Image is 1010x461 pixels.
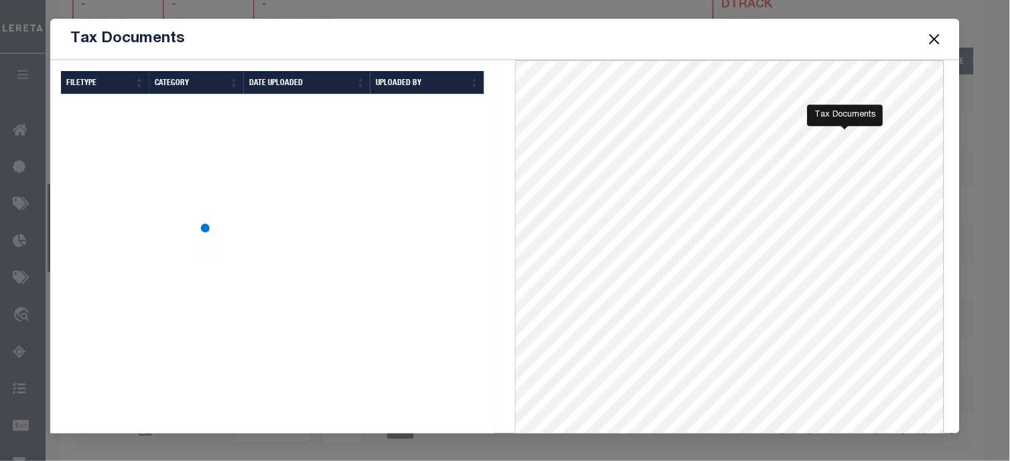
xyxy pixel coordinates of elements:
[61,71,149,94] th: FileType
[149,71,244,94] th: CATEGORY
[244,71,370,94] th: Date Uploaded
[70,29,185,48] h5: Tax Documents
[370,71,484,94] th: Uploaded By
[926,30,943,48] button: Close
[808,105,883,126] div: Tax Documents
